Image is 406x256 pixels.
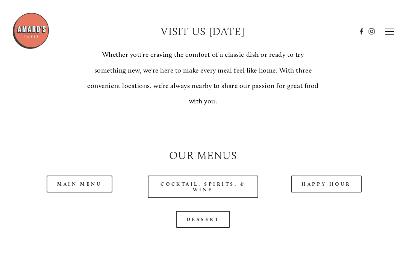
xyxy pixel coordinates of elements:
[148,176,258,198] a: Cocktail, Spirits, & Wine
[12,12,50,50] img: Amaro's Table
[24,148,382,163] h2: Our Menus
[291,176,362,192] a: Happy Hour
[176,211,230,228] a: Dessert
[47,176,112,192] a: Main Menu
[86,47,320,109] p: Whether you're craving the comfort of a classic dish or ready to try something new, we’re here to...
